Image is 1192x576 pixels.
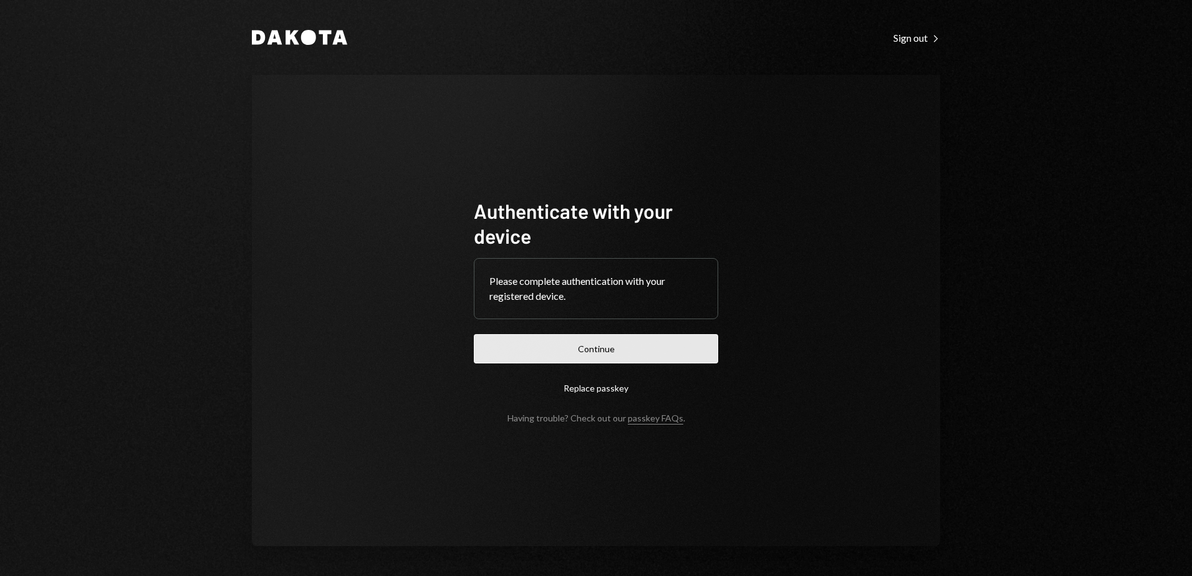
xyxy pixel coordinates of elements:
[489,274,703,304] div: Please complete authentication with your registered device.
[474,334,718,363] button: Continue
[474,373,718,403] button: Replace passkey
[474,198,718,248] h1: Authenticate with your device
[893,31,940,44] a: Sign out
[893,32,940,44] div: Sign out
[507,413,685,423] div: Having trouble? Check out our .
[628,413,683,425] a: passkey FAQs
